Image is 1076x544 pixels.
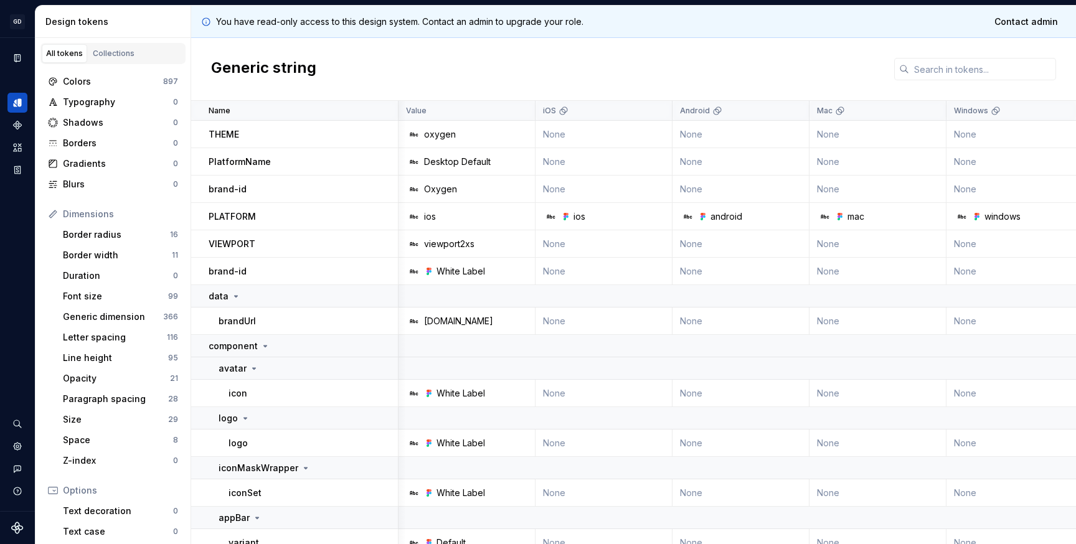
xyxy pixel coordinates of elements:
[209,156,271,168] p: PlatformName
[536,258,672,285] td: None
[63,290,168,302] div: Font size
[63,270,173,282] div: Duration
[424,183,457,195] div: Oxygen
[93,49,134,59] div: Collections
[211,58,316,80] h2: Generic string
[7,436,27,456] a: Settings
[63,116,173,129] div: Shadows
[437,387,485,400] div: White Label
[58,327,183,347] a: Letter spacing116
[63,311,163,323] div: Generic dimension
[43,72,183,91] a: Colors897
[7,459,27,479] button: Contact support
[672,429,809,457] td: None
[46,49,83,59] div: All tokens
[58,410,183,429] a: Size29
[437,487,485,499] div: White Label
[163,77,178,87] div: 897
[209,290,229,302] p: data
[11,522,24,534] svg: Supernova Logo
[209,265,247,278] p: brand-id
[809,176,946,203] td: None
[536,121,672,148] td: None
[43,92,183,112] a: Typography0
[172,250,178,260] div: 11
[809,429,946,457] td: None
[424,128,456,141] div: oxygen
[437,437,485,449] div: White Label
[173,179,178,189] div: 0
[909,58,1056,80] input: Search in tokens...
[672,307,809,335] td: None
[58,451,183,471] a: Z-index0
[173,271,178,281] div: 0
[163,312,178,322] div: 366
[173,435,178,445] div: 8
[58,225,183,245] a: Border radius16
[63,352,168,364] div: Line height
[63,454,173,467] div: Z-index
[7,93,27,113] a: Design tokens
[809,307,946,335] td: None
[672,380,809,407] td: None
[229,437,248,449] p: logo
[173,159,178,169] div: 0
[994,16,1058,28] span: Contact admin
[209,238,255,250] p: VIEWPORT
[424,210,436,223] div: ios
[809,258,946,285] td: None
[58,286,183,306] a: Font size99
[536,148,672,176] td: None
[168,291,178,301] div: 99
[63,331,167,344] div: Letter spacing
[173,527,178,537] div: 0
[984,210,1021,223] div: windows
[2,8,32,35] button: GD
[168,394,178,404] div: 28
[43,154,183,174] a: Gradients0
[219,315,256,327] p: brandUrl
[58,522,183,542] a: Text case0
[7,115,27,135] a: Components
[58,501,183,521] a: Text decoration0
[536,479,672,507] td: None
[173,118,178,128] div: 0
[63,178,173,190] div: Blurs
[954,106,988,116] p: Windows
[219,512,250,524] p: appBar
[672,121,809,148] td: None
[680,106,710,116] p: Android
[63,525,173,538] div: Text case
[58,368,183,388] a: Opacity21
[173,97,178,107] div: 0
[63,484,178,497] div: Options
[43,174,183,194] a: Blurs0
[543,106,556,116] p: iOS
[43,113,183,133] a: Shadows0
[10,14,25,29] div: GD
[672,479,809,507] td: None
[7,138,27,157] a: Assets
[168,415,178,424] div: 29
[229,487,262,499] p: iconSet
[63,393,168,405] div: Paragraph spacing
[672,258,809,285] td: None
[672,148,809,176] td: None
[986,11,1066,33] a: Contact admin
[216,16,583,28] p: You have read-only access to this design system. Contact an admin to upgrade your role.
[847,210,864,223] div: mac
[45,16,186,28] div: Design tokens
[63,413,168,426] div: Size
[536,176,672,203] td: None
[209,340,258,352] p: component
[209,128,239,141] p: THEME
[219,462,298,474] p: iconMaskWrapper
[437,265,485,278] div: White Label
[7,414,27,434] button: Search ⌘K
[710,210,742,223] div: android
